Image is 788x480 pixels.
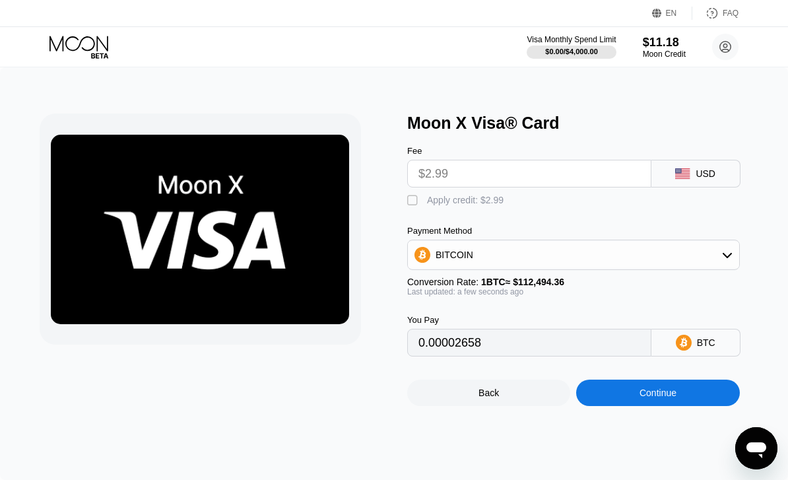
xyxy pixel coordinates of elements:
div: Apply credit: $2.99 [427,195,504,205]
div: Visa Monthly Spend Limit$0.00/$4,000.00 [527,35,616,59]
div: Fee [407,146,651,156]
div: BITCOIN [436,250,473,260]
div: BITCOIN [408,242,739,268]
div:  [407,194,420,207]
div: Back [478,388,499,398]
div: Last updated: a few seconds ago [407,287,740,296]
div: Back [407,380,570,406]
div: USD [696,168,715,179]
div: $11.18 [643,36,686,50]
div: BTC [697,337,715,348]
div: $0.00 / $4,000.00 [545,48,598,55]
div: Moon Credit [643,50,686,59]
input: $0.00 [418,160,640,187]
div: EN [666,9,677,18]
span: 1 BTC ≈ $112,494.36 [481,277,564,287]
div: You Pay [407,315,651,325]
div: Continue [640,388,676,398]
div: FAQ [692,7,739,20]
div: Continue [576,380,739,406]
iframe: Button to launch messaging window [735,427,777,469]
div: $11.18Moon Credit [643,36,686,59]
div: EN [652,7,692,20]
div: Conversion Rate: [407,277,740,287]
div: Payment Method [407,226,740,236]
div: FAQ [723,9,739,18]
div: Visa Monthly Spend Limit [527,35,616,44]
div: Moon X Visa® Card [407,114,762,133]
